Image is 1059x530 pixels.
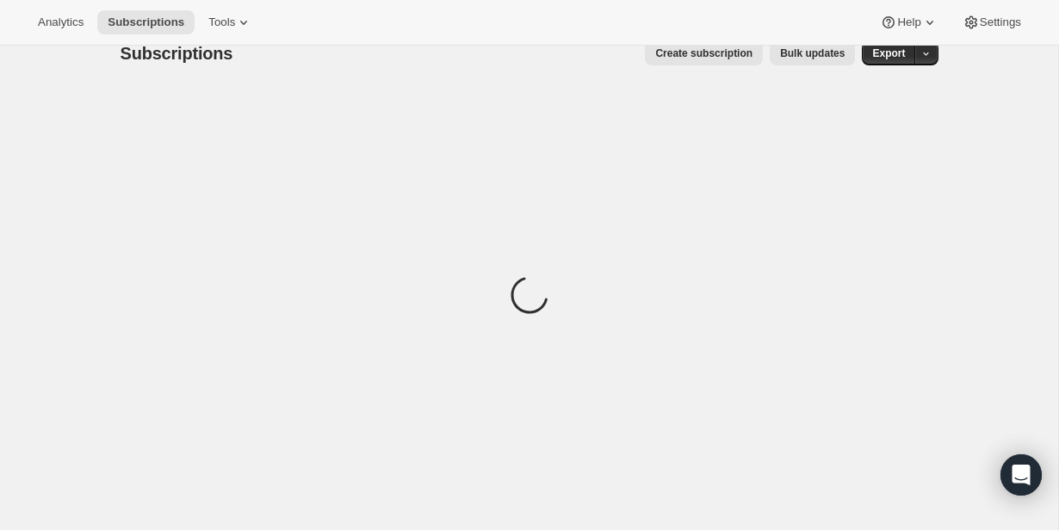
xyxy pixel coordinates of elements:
[198,10,263,34] button: Tools
[770,41,855,65] button: Bulk updates
[645,41,763,65] button: Create subscription
[1000,454,1042,496] div: Open Intercom Messenger
[97,10,195,34] button: Subscriptions
[870,10,948,34] button: Help
[780,46,845,60] span: Bulk updates
[108,15,184,29] span: Subscriptions
[655,46,752,60] span: Create subscription
[872,46,905,60] span: Export
[897,15,920,29] span: Help
[28,10,94,34] button: Analytics
[980,15,1021,29] span: Settings
[121,44,233,63] span: Subscriptions
[208,15,235,29] span: Tools
[952,10,1031,34] button: Settings
[862,41,915,65] button: Export
[38,15,84,29] span: Analytics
